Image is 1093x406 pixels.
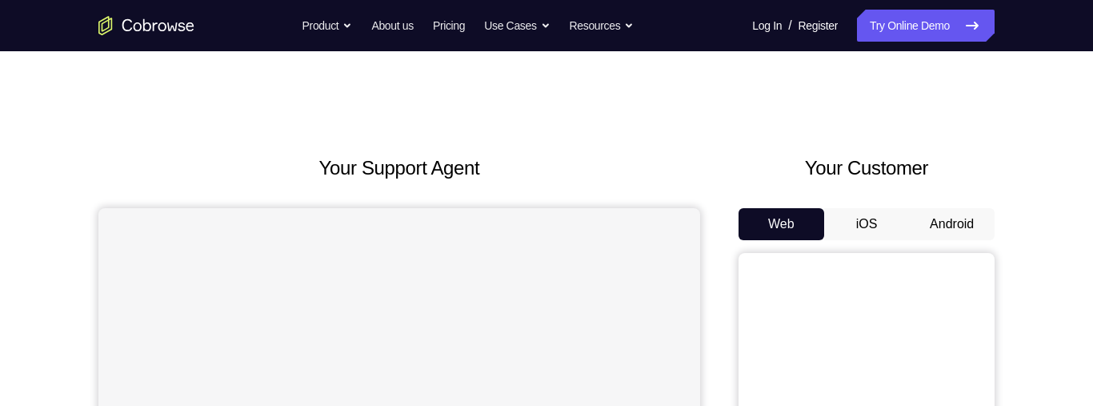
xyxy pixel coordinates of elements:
[302,10,353,42] button: Product
[909,208,995,240] button: Android
[739,154,995,183] h2: Your Customer
[484,10,550,42] button: Use Cases
[371,10,413,42] a: About us
[752,10,782,42] a: Log In
[799,10,838,42] a: Register
[824,208,910,240] button: iOS
[570,10,635,42] button: Resources
[739,208,824,240] button: Web
[98,154,700,183] h2: Your Support Agent
[857,10,995,42] a: Try Online Demo
[98,16,194,35] a: Go to the home page
[788,16,791,35] span: /
[433,10,465,42] a: Pricing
